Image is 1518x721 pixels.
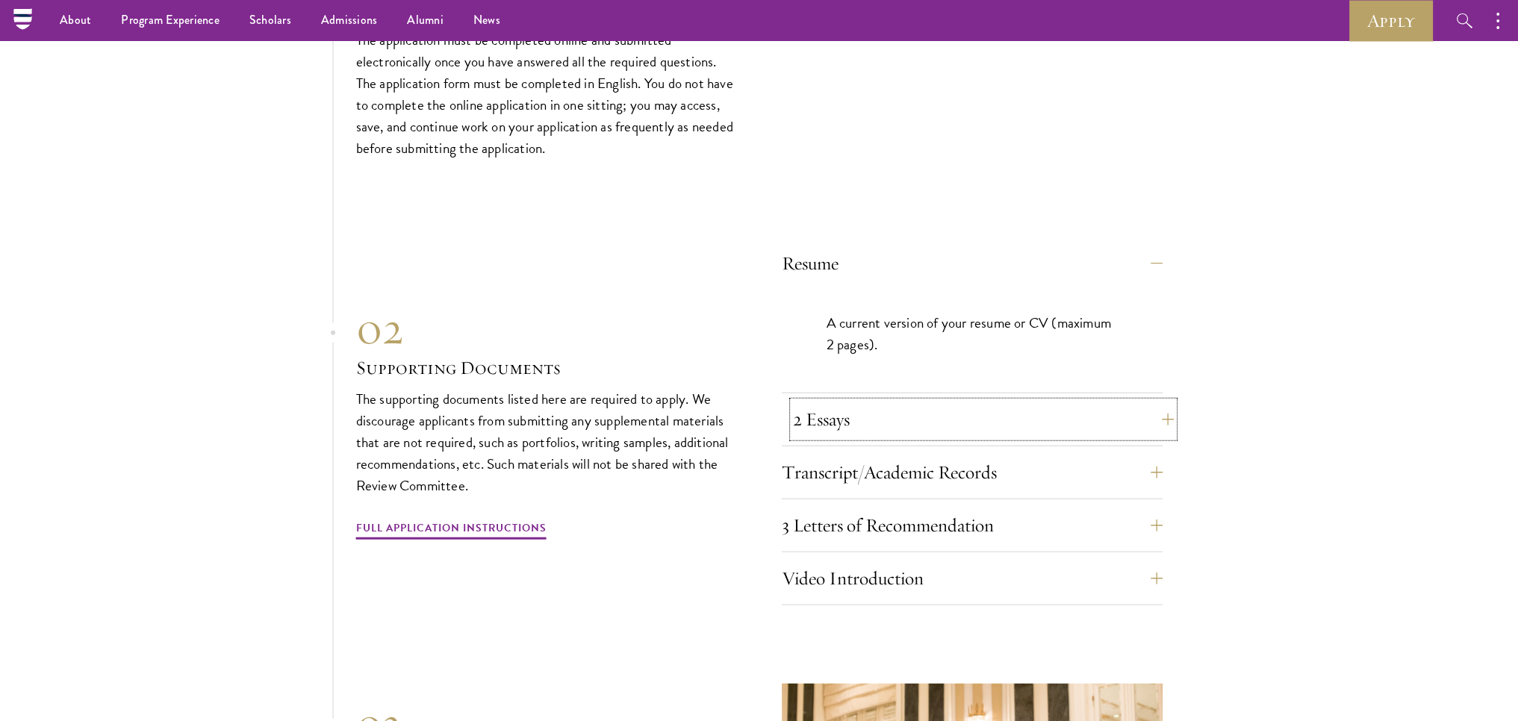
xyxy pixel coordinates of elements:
div: 02 [356,302,737,355]
p: The application must be completed online and submitted electronically once you have answered all ... [356,29,737,159]
h3: Supporting Documents [356,355,737,381]
p: The supporting documents listed here are required to apply. We discourage applicants from submitt... [356,388,737,496]
p: A current version of your resume or CV (maximum 2 pages). [827,312,1118,355]
button: 3 Letters of Recommendation [782,508,1163,543]
button: 2 Essays [793,402,1174,437]
a: Full Application Instructions [356,519,547,542]
button: Transcript/Academic Records [782,455,1163,490]
button: Video Introduction [782,561,1163,596]
button: Resume [782,246,1163,281]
